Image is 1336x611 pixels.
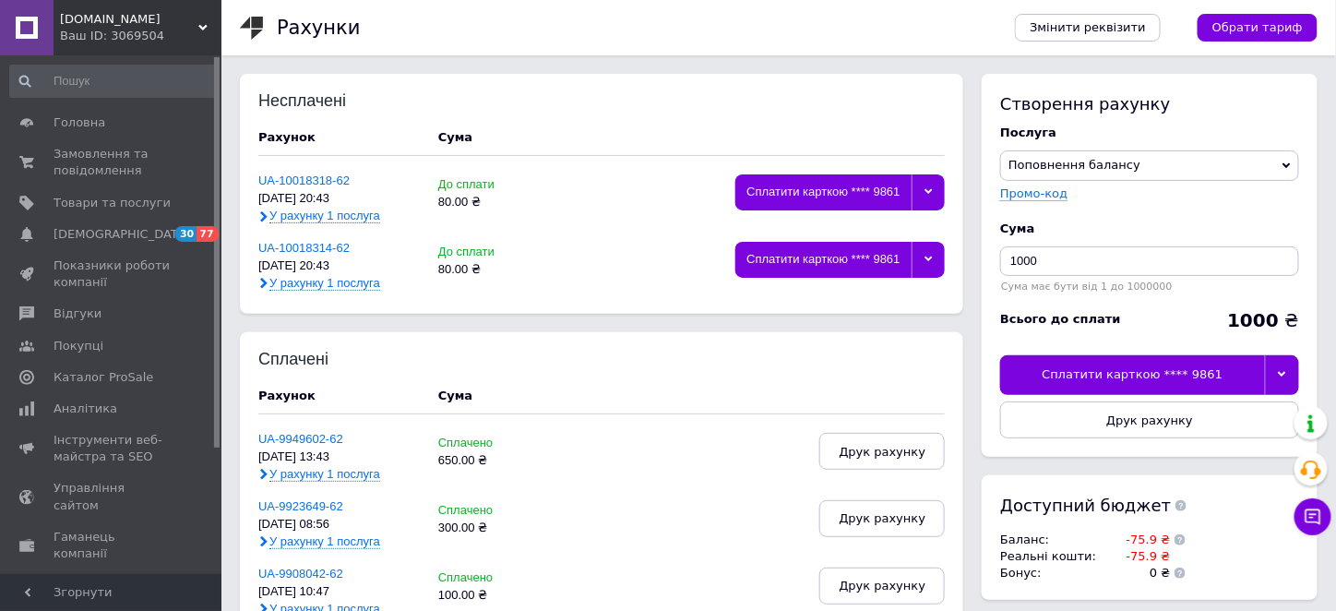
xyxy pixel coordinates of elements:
[258,567,343,581] a: UA-9908042-62
[1227,309,1279,331] b: 1000
[258,450,420,464] div: [DATE] 13:43
[54,338,103,354] span: Покупці
[1198,14,1318,42] a: Обрати тариф
[54,305,101,322] span: Відгуки
[1106,413,1193,427] span: Друк рахунку
[438,196,548,210] div: 80.00 ₴
[1212,19,1303,36] span: Обрати тариф
[54,226,190,243] span: [DEMOGRAPHIC_DATA]
[9,65,218,98] input: Пошук
[175,226,197,242] span: 30
[54,401,117,417] span: Аналітика
[1000,92,1299,115] div: Створення рахунку
[258,432,343,446] a: UA-9949602-62
[438,178,548,192] div: До сплати
[1000,125,1299,141] div: Послуга
[1000,565,1101,581] td: Бонус :
[438,437,548,450] div: Сплачено
[258,129,420,146] div: Рахунок
[1008,158,1140,172] span: Поповнення балансу
[258,351,379,369] div: Сплачені
[258,499,343,513] a: UA-9923649-62
[258,92,379,111] div: Несплачені
[438,454,548,468] div: 650.00 ₴
[54,432,171,465] span: Інструменти веб-майстра та SEO
[1000,246,1299,276] input: Введіть суму
[54,195,171,211] span: Товари та послуги
[269,276,380,291] span: У рахунку 1 послуга
[258,192,420,206] div: [DATE] 20:43
[54,529,171,562] span: Гаманець компанії
[54,369,153,386] span: Каталог ProSale
[735,174,912,210] div: Сплатити карткою **** 9861
[1000,401,1299,438] button: Друк рахунку
[258,585,420,599] div: [DATE] 10:47
[735,242,912,278] div: Сплатити карткою **** 9861
[1102,532,1171,548] td: -75.9 ₴
[1000,311,1121,328] div: Всього до сплати
[819,500,945,537] button: Друк рахунку
[258,259,420,273] div: [DATE] 20:43
[1102,565,1171,581] td: 0 ₴
[54,146,171,179] span: Замовлення та повідомлення
[277,17,360,39] h1: Рахунки
[438,388,472,404] div: Cума
[1000,532,1101,548] td: Баланс :
[60,11,198,28] span: KUPICOM.TOP
[269,209,380,223] span: У рахунку 1 послуга
[438,263,548,277] div: 80.00 ₴
[1102,548,1171,565] td: -75.9 ₴
[839,511,925,525] span: Друк рахунку
[258,241,350,255] a: UA-10018314-62
[438,246,548,259] div: До сплати
[54,114,105,131] span: Головна
[258,174,350,187] a: UA-10018318-62
[1000,281,1299,293] div: Сума має бути від 1 до 1000000
[1000,186,1068,200] label: Промо-код
[438,129,472,146] div: Cума
[1000,494,1171,517] span: Доступний бюджет
[258,518,420,532] div: [DATE] 08:56
[438,589,548,603] div: 100.00 ₴
[1227,311,1299,329] div: ₴
[839,579,925,593] span: Друк рахунку
[1000,548,1101,565] td: Реальні кошти :
[1030,19,1146,36] span: Змінити реквізити
[819,433,945,470] button: Друк рахунку
[1000,221,1299,237] div: Cума
[839,445,925,459] span: Друк рахунку
[54,480,171,513] span: Управління сайтом
[438,504,548,518] div: Сплачено
[819,568,945,605] button: Друк рахунку
[54,258,171,291] span: Показники роботи компанії
[1015,14,1161,42] a: Змінити реквізити
[269,534,380,549] span: У рахунку 1 послуга
[258,388,420,404] div: Рахунок
[438,521,548,535] div: 300.00 ₴
[438,571,548,585] div: Сплачено
[1294,498,1331,535] button: Чат з покупцем
[1000,355,1264,394] div: Сплатити карткою **** 9861
[197,226,218,242] span: 77
[60,28,221,44] div: Ваш ID: 3069504
[269,467,380,482] span: У рахунку 1 послуга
